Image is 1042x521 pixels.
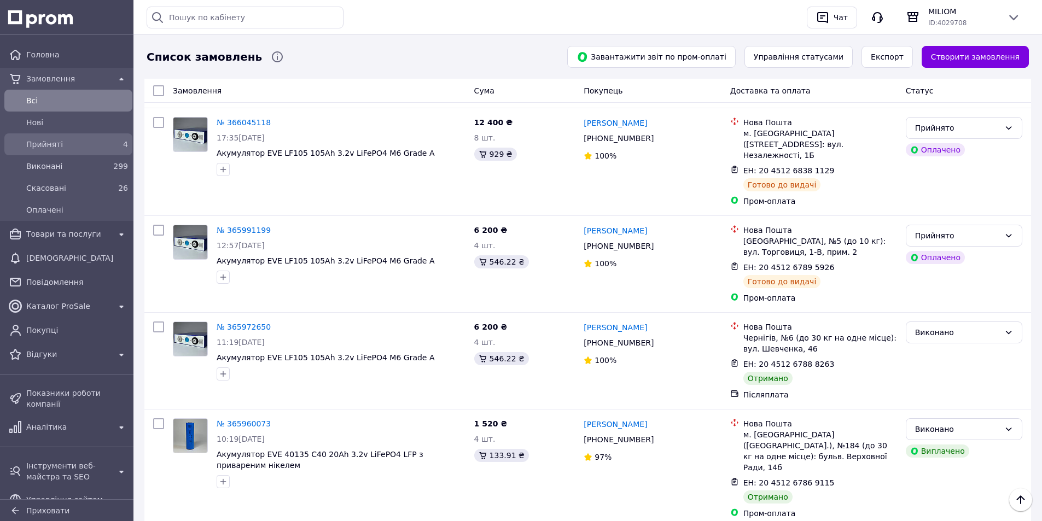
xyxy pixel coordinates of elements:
span: 26 [118,184,128,192]
a: Акумулятор EVE LF105 105Ah 3.2v LiFePO4 M6 Grade A [217,353,435,362]
div: [PHONE_NUMBER] [581,335,656,350]
div: Чернігів, №6 (до 30 кг на одне місце): вул. Шевченка, 46 [743,332,897,354]
span: 11:19[DATE] [217,338,265,347]
span: Інструменти веб-майстра та SEO [26,460,110,482]
div: 546.22 ₴ [474,255,529,268]
span: Cума [474,86,494,95]
div: Нова Пошта [743,117,897,128]
span: Управління сайтом [26,494,110,505]
span: ЕН: 20 4512 6788 8263 [743,360,835,368]
a: Акумулятор EVE LF105 105Ah 3.2v LiFePO4 M6 Grade A [217,149,435,157]
div: Нова Пошта [743,418,897,429]
span: Всi [26,95,128,106]
div: 929 ₴ [474,148,517,161]
div: [GEOGRAPHIC_DATA], №5 (до 10 кг): вул. Торговиця, 1-В, прим. 2 [743,236,897,257]
span: 4 шт. [474,338,496,347]
span: Оплачені [26,204,128,215]
span: Замовлення [26,73,110,84]
span: Головна [26,49,128,60]
a: Акумулятор EVE LF105 105Ah 3.2v LiFePO4 M6 Grade A [217,256,435,265]
span: ЕН: 20 4512 6838 1129 [743,166,835,175]
span: 100% [595,259,616,268]
button: Чат [807,7,857,28]
img: Фото товару [173,322,207,356]
span: 10:19[DATE] [217,435,265,443]
span: 8 шт. [474,133,496,142]
span: Аналітика [26,422,110,432]
div: Виплачено [906,444,969,458]
span: 17:35[DATE] [217,133,265,142]
span: Нові [26,117,128,128]
img: Фото товару [173,225,207,259]
span: ЕН: 20 4512 6786 9115 [743,478,835,487]
a: Фото товару [173,225,208,260]
span: 100% [595,356,616,365]
div: Пром-оплата [743,196,897,207]
a: Створити замовлення [922,46,1029,68]
span: 100% [595,151,616,160]
a: [PERSON_NAME] [584,419,647,430]
span: Повідомлення [26,277,128,288]
div: Чат [831,9,850,26]
a: № 365960073 [217,419,271,428]
a: Акумулятор EVE 40135 C40 20Ah 3.2v LiFePO4 LFP з привареним нікелем [217,450,423,470]
span: Покупець [584,86,622,95]
a: № 366045118 [217,118,271,127]
span: Показники роботи компанії [26,388,128,409]
div: Нова Пошта [743,321,897,332]
a: [PERSON_NAME] [584,322,647,333]
input: Пошук по кабінету [147,7,344,28]
span: Покупці [26,325,128,336]
div: м. [GEOGRAPHIC_DATA] ([GEOGRAPHIC_DATA].), №184 (до 30 кг на одне місце): бульв. Верховної Ради, 14б [743,429,897,473]
span: Доставка та оплата [730,86,811,95]
a: Фото товару [173,321,208,356]
div: Оплачено [906,251,965,264]
span: 4 шт. [474,435,496,443]
div: Готово до видачі [743,178,821,191]
span: Каталог ProSale [26,301,110,312]
div: Пром-оплата [743,508,897,519]
div: [PHONE_NUMBER] [581,131,656,146]
span: MILIOM [928,6,998,17]
button: Наверх [1009,488,1032,511]
div: Готово до видачі [743,275,821,288]
div: Післяплата [743,389,897,400]
a: [PERSON_NAME] [584,118,647,128]
button: Завантажити звіт по пром-оплаті [567,46,736,68]
span: Статус [906,86,934,95]
span: 6 200 ₴ [474,226,508,235]
span: Замовлення [173,86,222,95]
span: 1 520 ₴ [474,419,508,428]
span: 12 400 ₴ [474,118,513,127]
a: Фото товару [173,418,208,453]
div: 133.91 ₴ [474,449,529,462]
span: Скасовані [26,183,106,194]
span: Відгуки [26,349,110,360]
div: Виконано [915,326,1000,338]
div: Отримано [743,372,793,385]
span: 4 [123,140,128,149]
div: Оплачено [906,143,965,156]
button: Управління статусами [744,46,853,68]
div: [PHONE_NUMBER] [581,432,656,447]
span: ЕН: 20 4512 6789 5926 [743,263,835,272]
div: Нова Пошта [743,225,897,236]
span: Список замовлень [147,49,262,65]
div: Отримано [743,490,793,504]
img: Фото товару [173,419,207,453]
div: м. [GEOGRAPHIC_DATA] ([STREET_ADDRESS]: вул. Незалежності, 1Б [743,128,897,161]
img: Фото товару [173,118,207,151]
span: Виконані [26,161,106,172]
button: Експорт [861,46,913,68]
div: Прийнято [915,122,1000,134]
span: ID: 4029708 [928,19,967,27]
a: № 365991199 [217,226,271,235]
div: Прийнято [915,230,1000,242]
a: № 365972650 [217,323,271,331]
a: Фото товару [173,117,208,152]
span: 6 200 ₴ [474,323,508,331]
span: [DEMOGRAPHIC_DATA] [26,253,128,264]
